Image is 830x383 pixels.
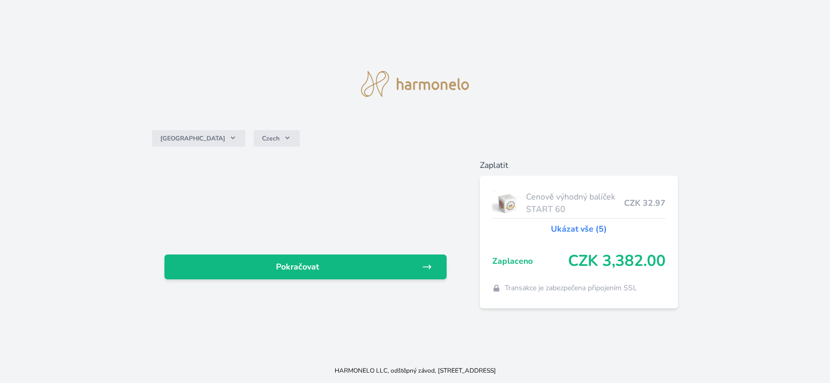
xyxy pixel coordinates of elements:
img: logo.svg [361,71,469,97]
img: start.jpg [492,190,522,216]
span: Czech [262,134,280,143]
span: [GEOGRAPHIC_DATA] [160,134,225,143]
span: Cenově výhodný balíček START 60 [526,191,624,216]
a: Pokračovat [164,254,447,279]
span: Zaplaceno [492,255,568,267]
button: [GEOGRAPHIC_DATA] [152,130,245,147]
span: Transakce je zabezpečena připojením SSL [505,283,637,293]
button: Czech [254,130,300,147]
span: CZK 32.97 [624,197,666,209]
span: Pokračovat [173,261,422,273]
h6: Zaplatit [480,159,677,172]
a: Ukázat vše (5) [551,223,607,235]
span: CZK 3,382.00 [568,252,666,271]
